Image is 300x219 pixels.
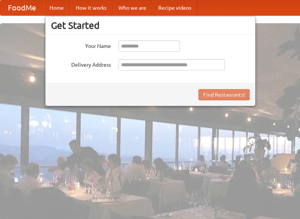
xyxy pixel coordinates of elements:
label: Delivery Address [51,59,111,69]
a: How it works [70,0,112,15]
a: FoodMe [0,0,43,15]
a: Who we are [112,0,152,15]
h3: Get Started [51,20,250,31]
button: Find Restaurants! [198,89,250,100]
label: Your Name [51,40,111,50]
a: Recipe videos [152,0,197,15]
a: Home [43,0,70,15]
